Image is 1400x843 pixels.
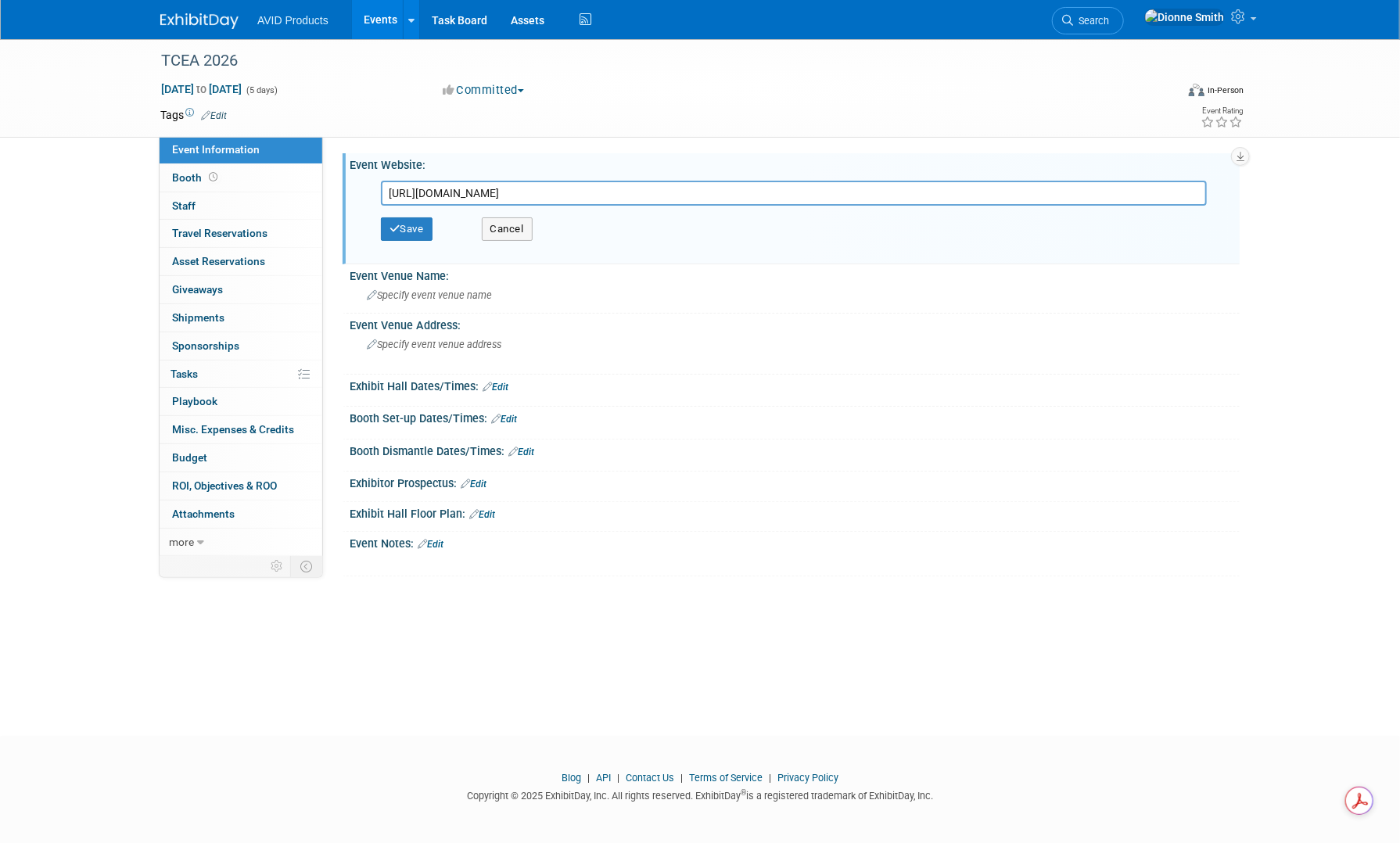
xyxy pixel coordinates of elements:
[1144,9,1225,26] img: Dionne Smith
[172,451,207,464] span: Budget
[741,788,746,797] sup: ®
[160,472,322,500] a: ROI, Objectives & ROO
[626,772,674,784] a: Contact Us
[583,772,594,784] span: |
[350,314,1240,333] div: Event Venue Address:
[1052,7,1124,34] a: Search
[160,332,322,360] a: Sponsorships
[765,772,775,784] span: |
[291,556,323,576] td: Toggle Event Tabs
[562,772,581,784] a: Blog
[1189,84,1204,96] img: Format-Inperson.png
[160,444,322,472] a: Budget
[160,361,322,388] a: Tasks
[491,414,517,425] a: Edit
[1207,84,1244,96] div: In-Person
[381,217,433,241] button: Save
[172,227,267,239] span: Travel Reservations
[160,192,322,220] a: Staff
[172,479,277,492] span: ROI, Objectives & ROO
[172,311,224,324] span: Shipments
[156,47,1151,75] div: TCEA 2026
[613,772,623,784] span: |
[160,529,322,556] a: more
[350,153,1240,173] div: Event Website:
[172,283,223,296] span: Giveaways
[350,472,1240,492] div: Exhibitor Prospectus:
[169,536,194,548] span: more
[160,388,322,415] a: Playbook
[483,382,508,393] a: Edit
[160,13,239,29] img: ExhibitDay
[194,83,209,95] span: to
[172,199,196,212] span: Staff
[350,375,1240,395] div: Exhibit Hall Dates/Times:
[160,107,227,123] td: Tags
[689,772,763,784] a: Terms of Service
[172,395,217,407] span: Playbook
[461,479,486,490] a: Edit
[171,368,198,380] span: Tasks
[245,85,278,95] span: (5 days)
[160,136,322,163] a: Event Information
[160,82,242,96] span: [DATE] [DATE]
[160,276,322,303] a: Giveaways
[350,407,1240,427] div: Booth Set-up Dates/Times:
[1082,81,1244,105] div: Event Format
[508,447,534,457] a: Edit
[350,532,1240,552] div: Event Notes:
[172,171,221,184] span: Booth
[264,556,291,576] td: Personalize Event Tab Strip
[596,772,611,784] a: API
[172,508,235,520] span: Attachments
[367,289,492,301] span: Specify event venue name
[160,164,322,192] a: Booth
[482,217,533,241] button: Cancel
[172,255,265,267] span: Asset Reservations
[381,181,1207,206] input: Enter URL
[172,143,260,156] span: Event Information
[350,502,1240,522] div: Exhibit Hall Floor Plan:
[1201,107,1243,115] div: Event Rating
[350,439,1240,460] div: Booth Dismantle Dates/Times:
[367,339,501,350] span: Specify event venue address
[350,264,1240,284] div: Event Venue Name:
[777,772,838,784] a: Privacy Policy
[160,220,322,247] a: Travel Reservations
[1073,15,1109,27] span: Search
[418,539,443,550] a: Edit
[160,248,322,275] a: Asset Reservations
[201,110,227,121] a: Edit
[160,304,322,332] a: Shipments
[257,14,328,27] span: AVID Products
[437,82,530,99] button: Committed
[469,509,495,520] a: Edit
[677,772,687,784] span: |
[160,500,322,528] a: Attachments
[206,171,221,183] span: Booth not reserved yet
[172,423,294,436] span: Misc. Expenses & Credits
[160,416,322,443] a: Misc. Expenses & Credits
[172,339,239,352] span: Sponsorships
